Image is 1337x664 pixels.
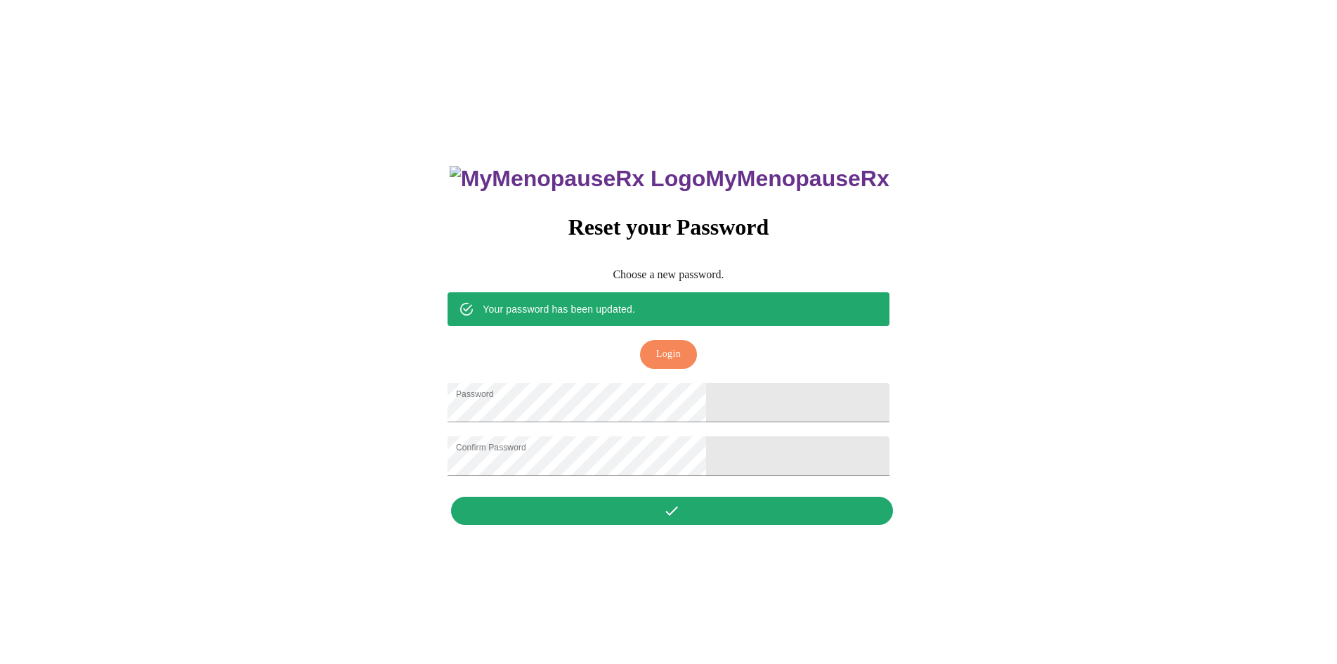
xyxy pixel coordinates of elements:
button: Login [640,340,697,369]
h3: MyMenopauseRx [450,166,889,192]
span: Login [656,346,681,363]
img: MyMenopauseRx Logo [450,166,705,192]
p: Choose a new password. [448,268,889,281]
h3: Reset your Password [448,214,889,240]
div: Your password has been updated. [483,297,635,322]
a: Login [637,347,700,359]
